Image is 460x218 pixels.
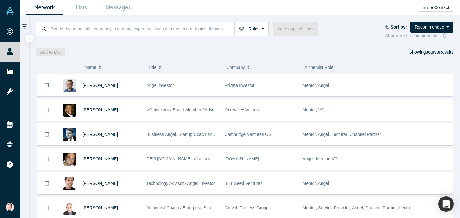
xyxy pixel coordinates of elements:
a: [PERSON_NAME] [82,156,118,161]
button: Roles [234,22,269,36]
a: Messages [100,0,137,15]
a: [PERSON_NAME] [82,181,118,186]
span: Business Angel, Startup Coach and best-selling author [147,132,252,137]
button: Company [226,61,298,74]
img: Chuck DeVita's Profile Image [63,202,76,215]
button: Title [148,61,220,74]
img: Yuko Nakahata's Account [6,203,14,211]
button: Save applied filters [273,22,318,36]
span: Angel, Mentor, VC [303,156,338,161]
div: Showing [409,48,453,56]
img: Juan Scarlett's Profile Image [63,104,76,117]
button: Bookmark [37,148,56,170]
span: VC Investor / Board Member / Advisor [147,107,219,112]
button: Name [85,61,142,74]
img: Martin Giese's Profile Image [63,128,76,141]
span: OneValley Ventures [225,107,263,112]
span: Mentor, Angel [303,83,329,88]
span: Mentor, Angel [303,181,329,186]
button: Invite Contact [418,3,453,12]
span: Mentor, VC [303,107,324,112]
span: Private Investor [225,83,255,88]
span: Alchemist Coach / Enterprise SaaS & Ai Subscription Model Thought Leader [147,205,293,210]
strong: 38,093 [426,50,439,55]
div: AI-powered recommendation [385,33,453,39]
span: Mentor, Angel, Lecturer, Channel Partner [303,132,381,137]
button: Bookmark [37,124,56,145]
span: Angel investor [147,83,174,88]
a: Network [26,0,63,15]
span: Alchemist Role [304,65,333,70]
span: Growth Process Group [225,205,269,210]
span: Technology Advisor / Angel Investor [147,181,215,186]
img: Ben Cherian's Profile Image [63,153,76,166]
a: [PERSON_NAME] [82,132,118,137]
span: Results [426,50,453,55]
a: [PERSON_NAME] [82,107,118,112]
span: Company [226,61,245,74]
span: Title [148,61,156,74]
a: Lists [63,0,100,15]
button: Bookmark [37,74,56,96]
span: CEO [DOMAIN_NAME]. Also advising and investing. Previously w/ Red Hat, Inktank, DreamHost, etc. [147,156,341,161]
img: Alchemist Vault Logo [6,7,14,15]
a: [PERSON_NAME] [82,205,118,210]
button: Bookmark [37,99,56,121]
span: Cambridge Ventures UG [225,132,272,137]
img: Boris Livshutz's Profile Image [63,177,76,190]
span: [DOMAIN_NAME] [225,156,259,161]
button: Bookmark [37,173,56,194]
span: Name [85,61,96,74]
button: Recommended [410,22,453,33]
strong: Sort by: [391,24,407,29]
input: Search by name, title, company, summary, expertise, investment criteria or topics of focus [50,21,234,36]
a: [PERSON_NAME] [82,83,118,88]
span: BET Seed Ventures [225,181,263,186]
img: Danny Chee's Profile Image [63,79,76,92]
button: Add to List [36,48,65,56]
